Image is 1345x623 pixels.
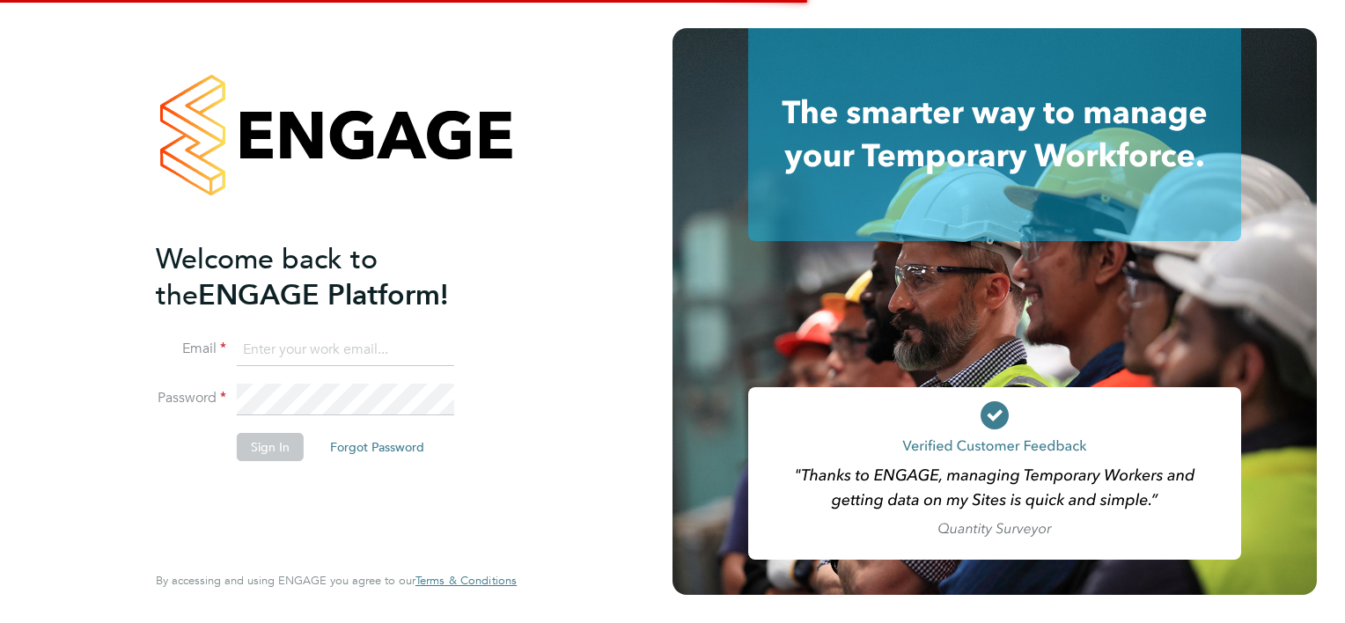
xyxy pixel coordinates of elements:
[156,573,517,588] span: By accessing and using ENGAGE you agree to our
[156,241,499,313] h2: ENGAGE Platform!
[415,574,517,588] a: Terms & Conditions
[237,433,304,461] button: Sign In
[316,433,438,461] button: Forgot Password
[156,389,226,407] label: Password
[156,242,378,312] span: Welcome back to the
[415,573,517,588] span: Terms & Conditions
[237,334,454,366] input: Enter your work email...
[156,340,226,358] label: Email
